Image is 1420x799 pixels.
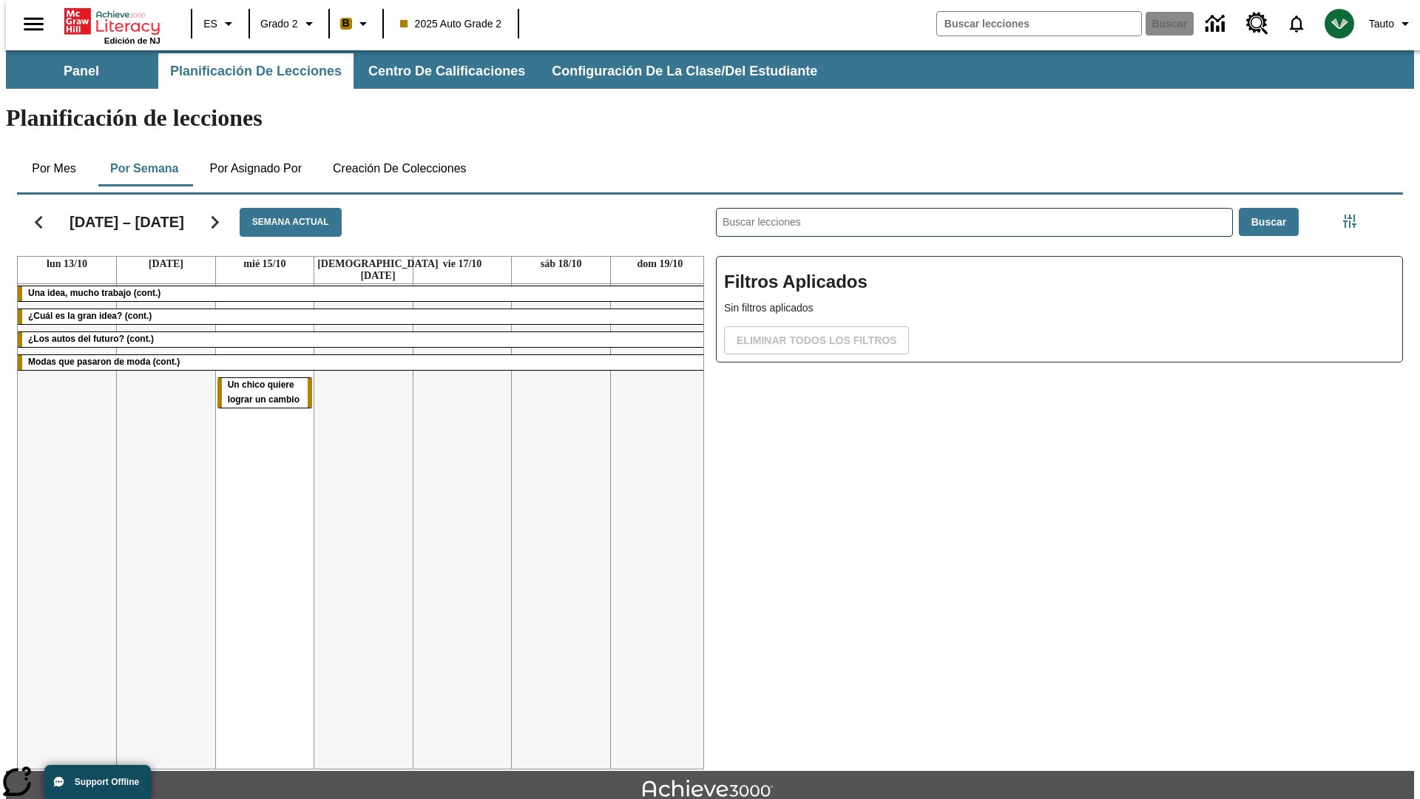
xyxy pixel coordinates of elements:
[64,5,160,45] div: Portada
[7,53,155,89] button: Panel
[197,151,314,186] button: Por asignado por
[552,63,817,80] span: Configuración de la clase/del estudiante
[314,257,442,283] a: 16 de octubre de 2025
[12,2,55,46] button: Abrir el menú lateral
[196,203,234,241] button: Seguir
[197,10,244,37] button: Lenguaje: ES, Selecciona un idioma
[28,311,152,321] span: ¿Cuál es la gran idea? (cont.)
[158,53,354,89] button: Planificación de lecciones
[44,257,90,272] a: 13 de octubre de 2025
[716,256,1403,363] div: Filtros Aplicados
[717,209,1232,236] input: Buscar lecciones
[254,10,324,37] button: Grado: Grado 2, Elige un grado
[28,288,160,298] span: Una idea, mucho trabajo (cont.)
[64,7,160,36] a: Portada
[400,16,502,32] span: 2025 Auto Grade 2
[203,16,217,32] span: ES
[170,63,342,80] span: Planificación de lecciones
[1325,9,1354,38] img: avatar image
[75,777,139,787] span: Support Offline
[18,286,709,301] div: Una idea, mucho trabajo (cont.)
[1239,208,1299,237] button: Buscar
[20,203,58,241] button: Regresar
[937,12,1141,36] input: Buscar campo
[6,50,1414,89] div: Subbarra de navegación
[70,213,184,231] h2: [DATE] – [DATE]
[342,14,350,33] span: B
[104,36,160,45] span: Edición de NJ
[1363,10,1420,37] button: Perfil/Configuración
[98,151,190,186] button: Por semana
[321,151,479,186] button: Creación de colecciones
[334,10,378,37] button: Boost El color de la clase es anaranjado claro. Cambiar el color de la clase.
[1277,4,1316,43] a: Notificaciones
[44,765,151,799] button: Support Offline
[217,378,313,408] div: Un chico quiere lograr un cambio
[368,63,525,80] span: Centro de calificaciones
[1197,4,1237,44] a: Centro de información
[240,257,288,272] a: 15 de octubre de 2025
[724,300,1395,316] p: Sin filtros aplicados
[635,257,686,272] a: 19 de octubre de 2025
[704,189,1403,769] div: Buscar
[6,104,1414,132] h1: Planificación de lecciones
[1237,4,1277,44] a: Centro de recursos, Se abrirá en una pestaña nueva.
[6,53,831,89] div: Subbarra de navegación
[1316,4,1363,43] button: Escoja un nuevo avatar
[18,332,709,347] div: ¿Los autos del futuro? (cont.)
[18,355,709,370] div: Modas que pasaron de moda (cont.)
[5,189,704,769] div: Calendario
[28,334,154,344] span: ¿Los autos del futuro? (cont.)
[1335,206,1365,236] button: Menú lateral de filtros
[146,257,186,272] a: 14 de octubre de 2025
[538,257,585,272] a: 18 de octubre de 2025
[17,151,91,186] button: Por mes
[18,309,709,324] div: ¿Cuál es la gran idea? (cont.)
[724,264,1395,300] h2: Filtros Aplicados
[540,53,829,89] button: Configuración de la clase/del estudiante
[1369,16,1394,32] span: Tauto
[64,63,99,80] span: Panel
[440,257,485,272] a: 17 de octubre de 2025
[260,16,298,32] span: Grado 2
[356,53,537,89] button: Centro de calificaciones
[228,380,300,405] span: Un chico quiere lograr un cambio
[240,208,342,237] button: Semana actual
[28,357,180,367] span: Modas que pasaron de moda (cont.)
